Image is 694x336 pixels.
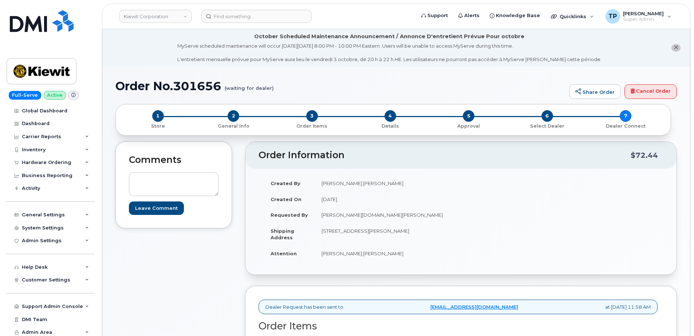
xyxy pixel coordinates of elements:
[177,43,602,63] div: MyServe scheduled maintenance will occur [DATE][DATE] 8:00 PM - 10:00 PM Eastern. Users will be u...
[122,122,194,129] a: 1 Store
[511,123,583,129] p: Select Dealer
[569,84,621,99] a: Share Order
[624,84,677,99] a: Cancel Order
[315,207,456,223] td: [PERSON_NAME][DOMAIN_NAME][PERSON_NAME]
[152,110,164,122] span: 1
[315,223,456,245] td: [STREET_ADDRESS][PERSON_NAME]
[430,122,508,129] a: 5 Approval
[385,110,396,122] span: 4
[259,321,658,332] h2: Order Items
[463,110,474,122] span: 5
[271,180,300,186] strong: Created By
[508,122,586,129] a: 6 Select Dealer
[276,123,348,129] p: Order Items
[671,44,681,52] button: close notification
[129,201,184,215] input: Leave Comment
[129,155,218,165] h2: Comments
[354,123,426,129] p: Details
[125,123,191,129] p: Store
[194,122,272,129] a: 2 General Info
[259,150,631,160] h2: Order Information
[631,148,658,162] div: $72.44
[306,110,318,122] span: 3
[541,110,553,122] span: 6
[315,175,456,191] td: [PERSON_NAME].[PERSON_NAME]
[271,251,297,256] strong: Attention
[254,33,524,40] div: October Scheduled Maintenance Announcement / Annonce D'entretient Prévue Pour octobre
[315,245,456,261] td: [PERSON_NAME].[PERSON_NAME]
[430,304,518,311] a: [EMAIL_ADDRESS][DOMAIN_NAME]
[271,196,301,202] strong: Created On
[228,110,239,122] span: 2
[273,122,351,129] a: 3 Order Items
[271,228,294,241] strong: Shipping Address
[225,80,274,91] small: (waiting for dealer)
[115,80,565,92] h1: Order No.301656
[433,123,505,129] p: Approval
[271,212,308,218] strong: Requested By
[315,191,456,207] td: [DATE]
[259,300,658,315] div: Dealer Request has been sent to at [DATE] 11:58 AM
[197,123,269,129] p: General Info
[351,122,429,129] a: 4 Details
